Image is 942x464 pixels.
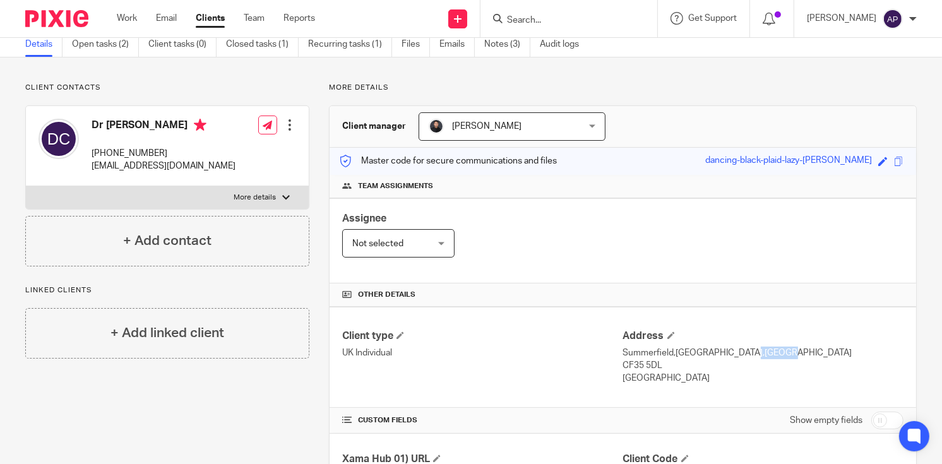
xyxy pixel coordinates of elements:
[123,231,212,251] h4: + Add contact
[623,359,903,372] p: CF35 5DL
[342,415,623,425] h4: CUSTOM FIELDS
[688,14,737,23] span: Get Support
[72,32,139,57] a: Open tasks (2)
[402,32,430,57] a: Files
[342,347,623,359] p: UK Individual
[226,32,299,57] a: Closed tasks (1)
[342,213,386,223] span: Assignee
[92,119,235,134] h4: Dr [PERSON_NAME]
[39,119,79,159] img: svg%3E
[110,323,224,343] h4: + Add linked client
[244,12,265,25] a: Team
[339,155,557,167] p: Master code for secure communications and files
[25,83,309,93] p: Client contacts
[506,15,619,27] input: Search
[790,414,862,427] label: Show empty fields
[358,181,433,191] span: Team assignments
[807,12,876,25] p: [PERSON_NAME]
[705,154,872,169] div: dancing-black-plaid-lazy-[PERSON_NAME]
[540,32,588,57] a: Audit logs
[883,9,903,29] img: svg%3E
[623,330,903,343] h4: Address
[25,10,88,27] img: Pixie
[234,193,276,203] p: More details
[342,330,623,343] h4: Client type
[92,147,235,160] p: [PHONE_NUMBER]
[623,347,903,359] p: Summerfield,[GEOGRAPHIC_DATA],[GEOGRAPHIC_DATA]
[156,12,177,25] a: Email
[148,32,217,57] a: Client tasks (0)
[283,12,315,25] a: Reports
[25,285,309,295] p: Linked clients
[429,119,444,134] img: My%20Photo.jpg
[342,120,406,133] h3: Client manager
[484,32,530,57] a: Notes (3)
[117,12,137,25] a: Work
[623,372,903,384] p: [GEOGRAPHIC_DATA]
[308,32,392,57] a: Recurring tasks (1)
[92,160,235,172] p: [EMAIL_ADDRESS][DOMAIN_NAME]
[352,239,403,248] span: Not selected
[452,122,522,131] span: [PERSON_NAME]
[329,83,917,93] p: More details
[358,290,415,300] span: Other details
[25,32,63,57] a: Details
[196,12,225,25] a: Clients
[194,119,206,131] i: Primary
[439,32,475,57] a: Emails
